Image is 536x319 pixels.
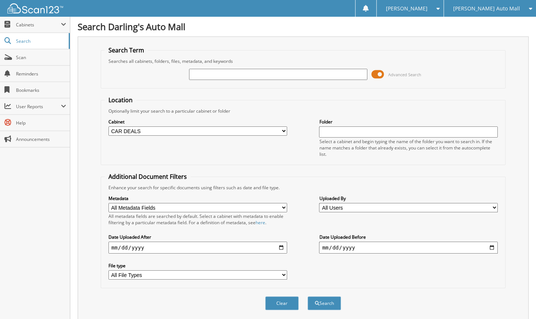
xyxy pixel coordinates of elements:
span: Reminders [16,71,66,77]
label: Folder [319,119,498,125]
legend: Additional Document Filters [105,173,191,181]
button: Clear [265,296,299,310]
label: Date Uploaded After [108,234,287,240]
h1: Search Darling's Auto Mall [78,20,529,33]
legend: Search Term [105,46,148,54]
legend: Location [105,96,136,104]
input: end [319,242,498,254]
span: Search [16,38,65,44]
label: Metadata [108,195,287,202]
span: Bookmarks [16,87,66,93]
img: scan123-logo-white.svg [7,3,63,13]
span: Advanced Search [388,72,421,77]
div: Select a cabinet and begin typing the name of the folder you want to search in. If the name match... [319,138,498,157]
label: Cabinet [108,119,287,125]
div: All metadata fields are searched by default. Select a cabinet with metadata to enable filtering b... [108,213,287,226]
iframe: Chat Widget [499,283,536,319]
div: Optionally limit your search to a particular cabinet or folder [105,108,502,114]
span: Announcements [16,136,66,142]
span: [PERSON_NAME] [386,6,428,11]
span: Help [16,120,66,126]
span: Cabinets [16,22,61,28]
span: Scan [16,54,66,61]
label: Uploaded By [319,195,498,202]
label: File type [108,262,287,269]
button: Search [308,296,341,310]
span: [PERSON_NAME] Auto Mall [453,6,520,11]
div: Enhance your search for specific documents using filters such as date and file type. [105,184,502,191]
span: User Reports [16,103,61,110]
a: here [256,219,265,226]
input: start [108,242,287,254]
div: Searches all cabinets, folders, files, metadata, and keywords [105,58,502,64]
label: Date Uploaded Before [319,234,498,240]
